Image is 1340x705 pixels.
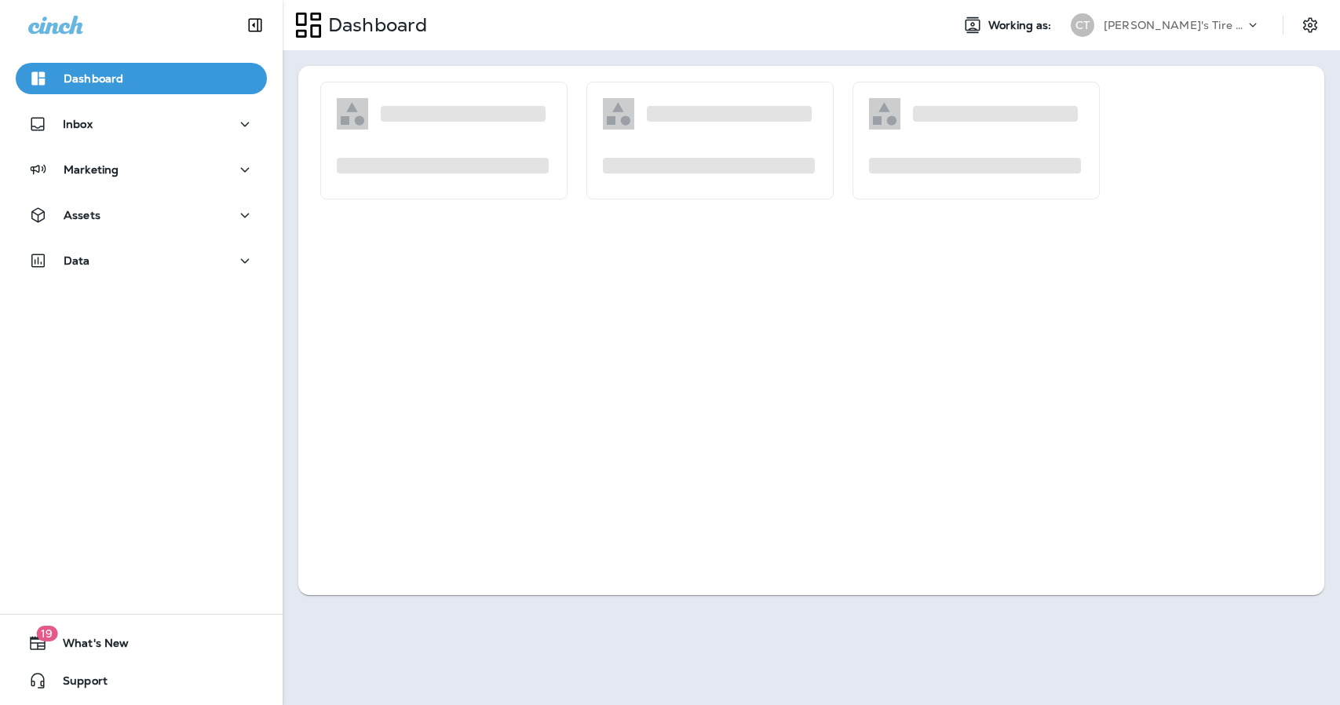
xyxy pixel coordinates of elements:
button: Assets [16,199,267,231]
button: Data [16,245,267,276]
button: 19What's New [16,627,267,659]
span: Working as: [988,19,1055,32]
p: Assets [64,209,100,221]
p: Dashboard [322,13,427,37]
p: Data [64,254,90,267]
p: Marketing [64,163,119,176]
button: Inbox [16,108,267,140]
button: Marketing [16,154,267,185]
p: Dashboard [64,72,123,85]
p: [PERSON_NAME]'s Tire & Auto [1104,19,1245,31]
button: Collapse Sidebar [233,9,277,41]
span: 19 [36,626,57,641]
button: Dashboard [16,63,267,94]
span: Support [47,674,108,693]
button: Settings [1296,11,1324,39]
p: Inbox [63,118,93,130]
span: What's New [47,637,129,656]
button: Support [16,665,267,696]
div: CT [1071,13,1094,37]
